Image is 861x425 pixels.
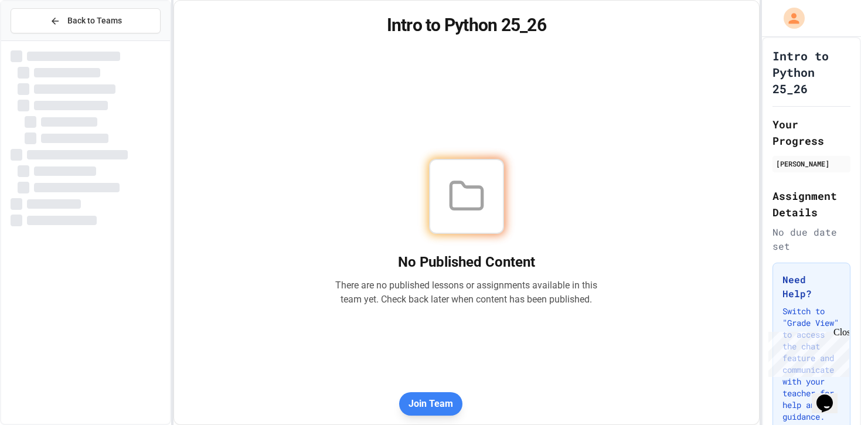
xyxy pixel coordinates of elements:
[772,188,850,220] h2: Assignment Details
[764,327,849,377] iframe: chat widget
[5,5,81,74] div: Chat with us now!Close
[776,158,847,169] div: [PERSON_NAME]
[399,392,462,416] button: Join Team
[67,15,122,27] span: Back to Teams
[782,273,840,301] h3: Need Help?
[772,225,850,253] div: No due date set
[771,5,808,32] div: My Account
[335,278,598,307] p: There are no published lessons or assignments available in this team yet. Check back later when c...
[11,8,161,33] button: Back to Teams
[782,305,840,423] p: Switch to "Grade View" to access the chat feature and communicate with your teacher for help and ...
[772,47,850,97] h1: Intro to Python 25_26
[335,253,598,271] h2: No Published Content
[772,116,850,149] h2: Your Progress
[188,15,744,36] h1: Intro to Python 25_26
[812,378,849,413] iframe: chat widget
